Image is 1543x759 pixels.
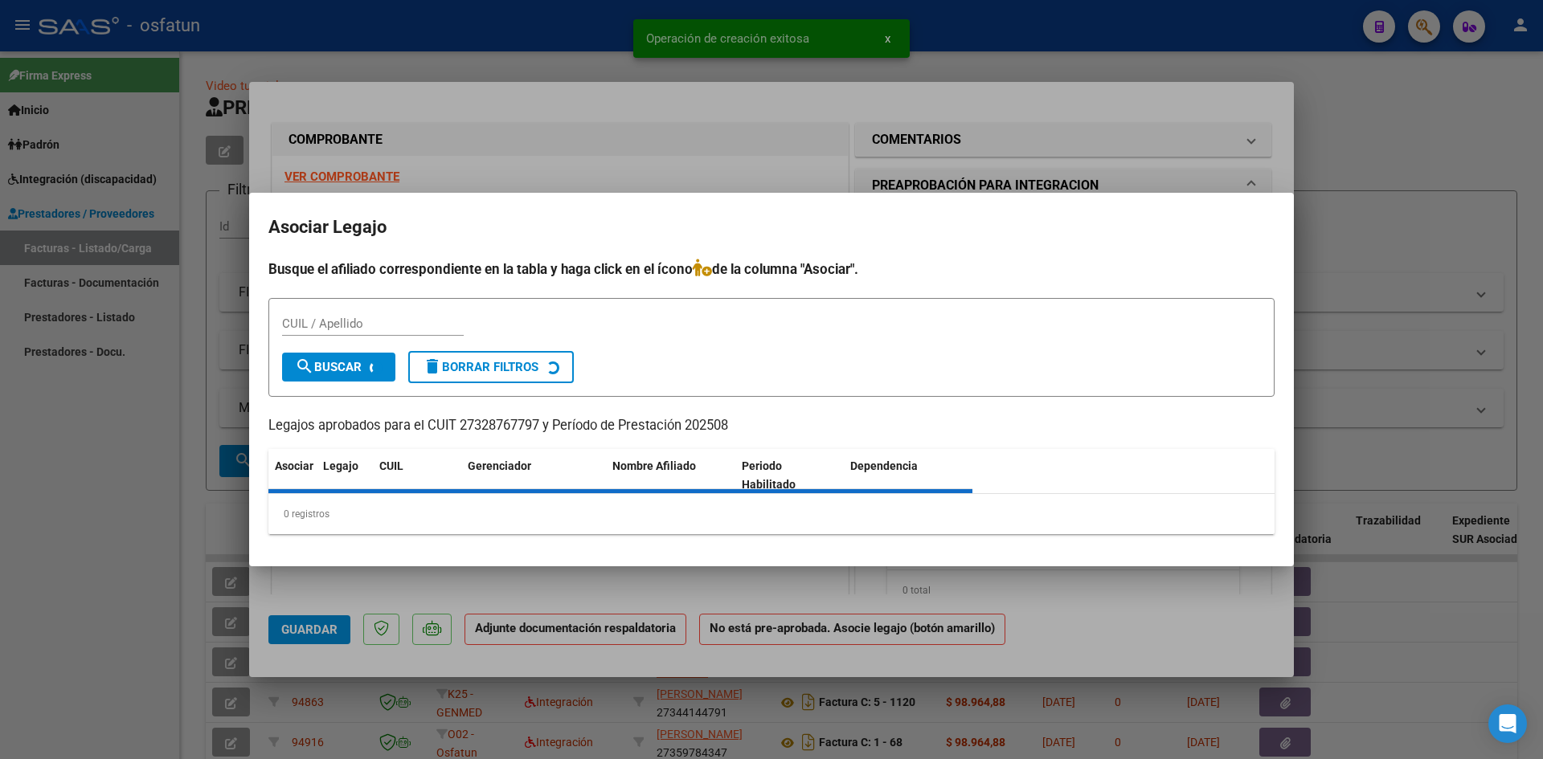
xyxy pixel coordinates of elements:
[275,459,313,472] span: Asociar
[373,449,461,502] datatable-header-cell: CUIL
[735,449,844,502] datatable-header-cell: Periodo Habilitado
[268,494,1275,534] div: 0 registros
[408,351,574,383] button: Borrar Filtros
[423,360,538,374] span: Borrar Filtros
[295,360,362,374] span: Buscar
[742,459,796,491] span: Periodo Habilitado
[323,459,358,472] span: Legajo
[850,459,918,472] span: Dependencia
[461,449,606,502] datatable-header-cell: Gerenciador
[379,459,403,472] span: CUIL
[423,357,442,376] mat-icon: delete
[268,259,1275,280] h4: Busque el afiliado correspondiente en la tabla y haga click en el ícono de la columna "Asociar".
[317,449,373,502] datatable-header-cell: Legajo
[606,449,735,502] datatable-header-cell: Nombre Afiliado
[844,449,973,502] datatable-header-cell: Dependencia
[268,212,1275,243] h2: Asociar Legajo
[295,357,314,376] mat-icon: search
[468,459,531,472] span: Gerenciador
[268,416,1275,436] p: Legajos aprobados para el CUIT 27328767797 y Período de Prestación 202508
[282,353,395,382] button: Buscar
[268,449,317,502] datatable-header-cell: Asociar
[1488,704,1527,743] div: Open Intercom Messenger
[612,459,696,472] span: Nombre Afiliado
